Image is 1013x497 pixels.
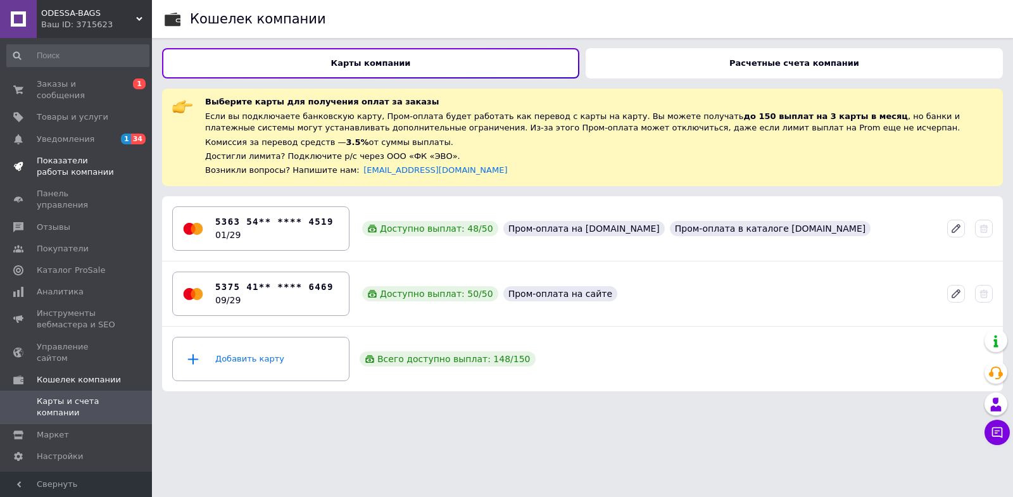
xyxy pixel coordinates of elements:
[37,396,117,418] span: Карты и счета компании
[205,137,993,149] div: Комиссия за перевод средств — от суммы выплаты.
[37,429,69,441] span: Маркет
[360,351,536,367] div: Всего доступно выплат: 148 / 150
[121,134,131,144] span: 1
[205,97,439,106] span: Выберите карты для получения оплат за заказы
[362,286,498,301] div: Доступно выплат: 50 / 50
[37,265,105,276] span: Каталог ProSale
[37,134,94,145] span: Уведомления
[37,286,84,298] span: Аналитика
[180,340,341,378] div: Добавить карту
[172,96,192,116] img: :point_right:
[503,286,617,301] div: Пром-оплата на сайте
[37,308,117,330] span: Инструменты вебмастера и SEO
[346,137,369,147] span: 3.5%
[985,420,1010,445] button: Чат с покупателем
[37,374,121,386] span: Кошелек компании
[37,188,117,211] span: Панель управления
[37,155,117,178] span: Показатели работы компании
[37,111,108,123] span: Товары и услуги
[6,44,149,67] input: Поиск
[729,58,859,68] b: Расчетные счета компании
[37,222,70,233] span: Отзывы
[37,451,83,462] span: Настройки
[37,79,117,101] span: Заказы и сообщения
[215,295,241,305] time: 09/29
[215,230,241,240] time: 01/29
[205,151,993,162] div: Достигли лимита? Подключите р/с через ООО «ФК «ЭВО».
[41,8,136,19] span: ODESSA-BAGS
[670,221,871,236] div: Пром-оплата в каталоге [DOMAIN_NAME]
[362,221,498,236] div: Доступно выплат: 48 / 50
[133,79,146,89] span: 1
[37,341,117,364] span: Управление сайтом
[37,243,89,255] span: Покупатели
[363,165,507,175] a: [EMAIL_ADDRESS][DOMAIN_NAME]
[205,111,993,134] div: Если вы подключаете банковскую карту, Пром-оплата будет работать как перевод с карты на карту. Вы...
[331,58,411,68] b: Карты компании
[503,221,665,236] div: Пром-оплата на [DOMAIN_NAME]
[744,111,908,121] span: до 150 выплат на 3 карты в месяц
[131,134,146,144] span: 34
[41,19,152,30] div: Ваш ID: 3715623
[190,13,326,26] div: Кошелек компании
[205,165,993,176] div: Возникли вопросы? Напишите нам:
